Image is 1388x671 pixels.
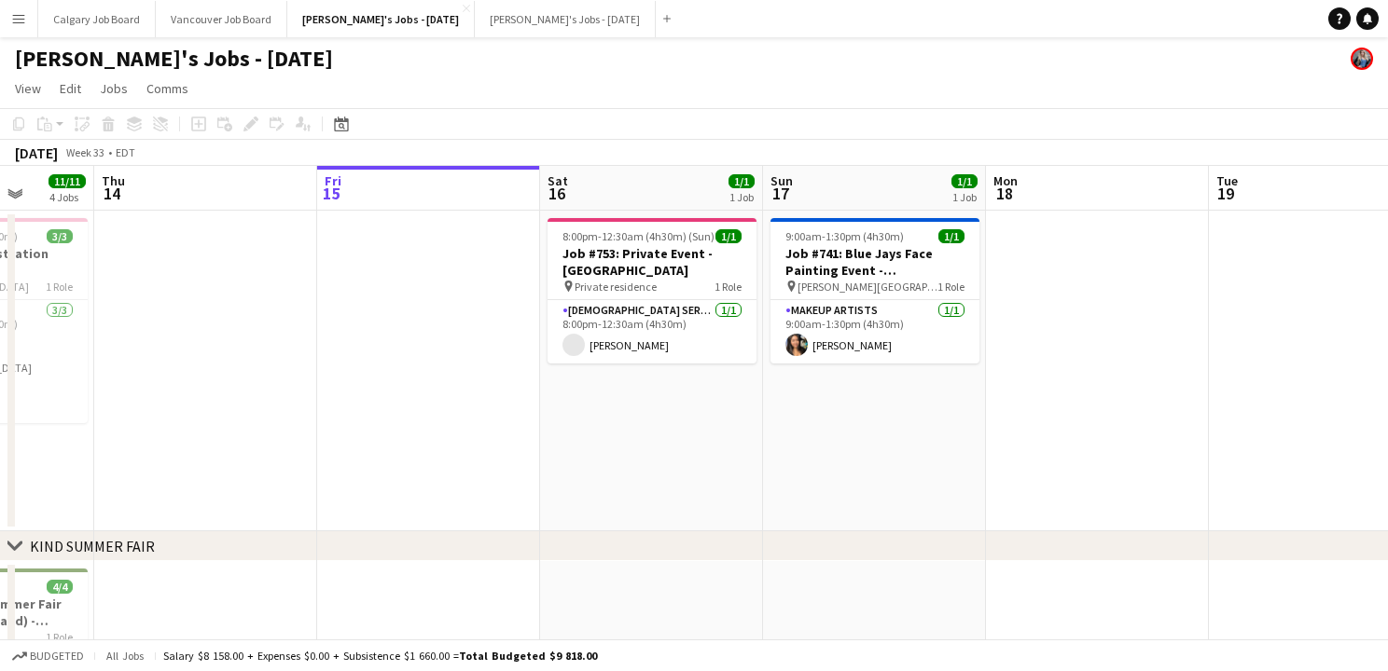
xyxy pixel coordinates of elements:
a: Jobs [92,76,135,101]
app-job-card: 8:00pm-12:30am (4h30m) (Sun)1/1Job #753: Private Event - [GEOGRAPHIC_DATA] Private residence1 Rol... [548,218,756,363]
div: KIND SUMMER FAIR [30,537,155,555]
span: Sun [770,172,793,189]
span: Week 33 [62,145,108,159]
button: [PERSON_NAME]'s Jobs - [DATE] [475,1,656,37]
span: 1/1 [951,174,978,188]
div: 4 Jobs [49,190,85,204]
button: Calgary Job Board [38,1,156,37]
span: Fri [325,172,341,189]
span: 1/1 [938,229,965,243]
button: Budgeted [9,646,87,666]
span: 1/1 [715,229,742,243]
span: 16 [545,183,568,204]
app-user-avatar: Kirsten Visima Pearson [1351,48,1373,70]
app-job-card: 9:00am-1:30pm (4h30m)1/1Job #741: Blue Jays Face Painting Event - [GEOGRAPHIC_DATA] [PERSON_NAME]... [770,218,979,363]
span: Comms [146,80,188,97]
h3: Job #753: Private Event - [GEOGRAPHIC_DATA] [548,245,756,279]
span: 9:00am-1:30pm (4h30m) [785,229,904,243]
app-card-role: Makeup Artists1/19:00am-1:30pm (4h30m)[PERSON_NAME] [770,300,979,363]
span: Edit [60,80,81,97]
div: 1 Job [729,190,754,204]
span: 14 [99,183,125,204]
span: 3/3 [47,229,73,243]
app-card-role: [DEMOGRAPHIC_DATA] Server1/18:00pm-12:30am (4h30m)[PERSON_NAME] [548,300,756,363]
span: 15 [322,183,341,204]
span: 1/1 [729,174,755,188]
div: 1 Job [952,190,977,204]
span: 18 [991,183,1018,204]
div: EDT [116,145,135,159]
div: [DATE] [15,144,58,162]
span: Tue [1216,172,1238,189]
button: [PERSON_NAME]'s Jobs - [DATE] [287,1,475,37]
span: 8:00pm-12:30am (4h30m) (Sun) [562,229,715,243]
span: Jobs [100,80,128,97]
span: Budgeted [30,650,84,663]
span: 1 Role [937,280,965,294]
span: View [15,80,41,97]
span: [PERSON_NAME][GEOGRAPHIC_DATA] - Gate 7 [798,280,937,294]
span: 4/4 [47,580,73,594]
span: All jobs [103,649,147,663]
span: Sat [548,172,568,189]
a: View [7,76,49,101]
span: 11/11 [49,174,86,188]
span: 19 [1214,183,1238,204]
h1: [PERSON_NAME]'s Jobs - [DATE] [15,45,333,73]
button: Vancouver Job Board [156,1,287,37]
span: 1 Role [46,280,73,294]
a: Edit [52,76,89,101]
span: Mon [993,172,1018,189]
span: 1 Role [715,280,742,294]
span: Thu [102,172,125,189]
a: Comms [139,76,196,101]
span: 1 Role [46,630,73,644]
div: Salary $8 158.00 + Expenses $0.00 + Subsistence $1 660.00 = [163,649,597,663]
span: Private residence [575,280,657,294]
span: Total Budgeted $9 818.00 [459,649,597,663]
h3: Job #741: Blue Jays Face Painting Event - [GEOGRAPHIC_DATA] [770,245,979,279]
span: 17 [768,183,793,204]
